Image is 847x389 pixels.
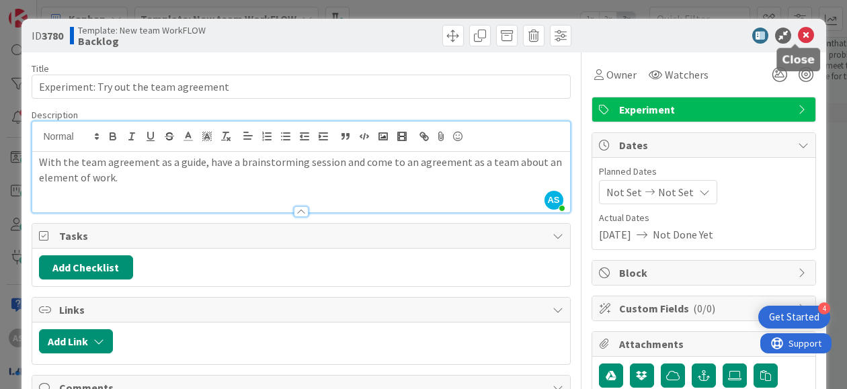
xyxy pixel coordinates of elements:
span: Links [59,302,546,318]
span: AS [544,191,563,210]
span: Support [28,2,61,18]
span: [DATE] [599,226,631,243]
span: Dates [619,137,791,153]
span: Attachments [619,336,791,352]
span: Owner [606,67,637,83]
h5: Close [782,53,815,66]
label: Title [32,62,49,75]
span: Not Done Yet [653,226,713,243]
p: With the team agreement as a guide, have a brainstorming session and come to an agreement as a te... [39,155,563,185]
b: Backlog [78,36,206,46]
span: Description [32,109,78,121]
span: Planned Dates [599,165,809,179]
div: Open Get Started checklist, remaining modules: 4 [758,306,830,329]
span: ( 0/0 ) [693,302,715,315]
span: Block [619,265,791,281]
b: 3780 [42,29,63,42]
div: 4 [818,302,830,314]
span: Tasks [59,228,546,244]
span: Not Set [658,184,694,200]
div: Get Started [769,310,819,324]
button: Add Link [39,329,113,353]
span: Actual Dates [599,211,809,225]
input: type card name here... [32,75,571,99]
span: Watchers [665,67,709,83]
span: Experiment [619,101,791,118]
span: ID [32,28,63,44]
button: Add Checklist [39,255,133,279]
span: Template: New team WorkFLOW [78,25,206,36]
span: Not Set [606,184,642,200]
span: Custom Fields [619,300,791,316]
